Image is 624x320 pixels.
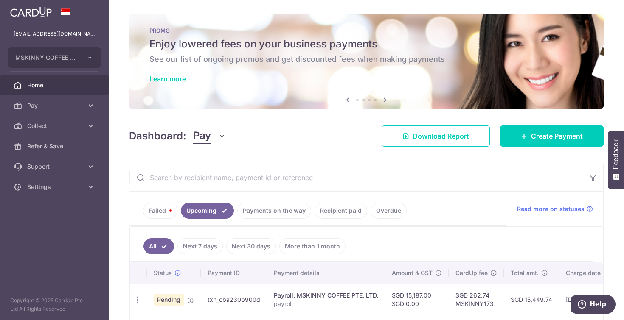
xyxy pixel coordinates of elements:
[226,238,276,254] a: Next 30 days
[27,122,83,130] span: Collect
[517,205,585,213] span: Read more on statuses
[511,269,539,277] span: Total amt.
[201,284,267,315] td: txn_cba230b900d
[449,284,504,315] td: SGD 262.74 MSKINNY173
[500,125,604,147] a: Create Payment
[10,7,52,17] img: CardUp
[149,54,583,64] h6: See our list of ongoing promos and get discounted fees when making payments
[193,128,226,144] button: Pay
[143,238,174,254] a: All
[267,262,385,284] th: Payment details
[504,284,559,315] td: SGD 15,449.74
[201,262,267,284] th: Payment ID
[27,81,83,89] span: Home
[531,131,583,141] span: Create Payment
[382,125,490,147] a: Download Report
[413,131,469,141] span: Download Report
[27,162,83,171] span: Support
[612,139,620,169] span: Feedback
[27,183,83,191] span: Settings
[274,291,378,300] div: Payroll. MSKINNY COFFEE PTE. LTD.
[8,47,101,68] button: MSKINNY COFFEE PTE. LTD.
[149,37,583,51] h5: Enjoy lowered fees on your business payments
[279,238,346,254] a: More than 1 month
[27,142,83,150] span: Refer & Save
[455,269,488,277] span: CardUp fee
[143,203,177,219] a: Failed
[193,128,211,144] span: Pay
[149,75,186,83] a: Learn more
[237,203,311,219] a: Payments on the way
[566,269,601,277] span: Charge date
[14,30,95,38] p: [EMAIL_ADDRESS][DOMAIN_NAME]
[129,14,604,109] img: Latest Promos Banner
[177,238,223,254] a: Next 7 days
[315,203,367,219] a: Recipient paid
[149,27,583,34] p: PROMO
[392,269,433,277] span: Amount & GST
[274,300,378,308] p: payroll
[571,295,616,316] iframe: Opens a widget where you can find more information
[385,284,449,315] td: SGD 15,187.00 SGD 0.00
[517,205,593,213] a: Read more on statuses
[608,131,624,189] button: Feedback - Show survey
[559,284,617,315] td: [DATE]
[15,53,78,62] span: MSKINNY COFFEE PTE. LTD.
[371,203,407,219] a: Overdue
[154,269,172,277] span: Status
[129,164,583,191] input: Search by recipient name, payment id or reference
[154,294,184,306] span: Pending
[181,203,234,219] a: Upcoming
[129,128,186,144] h4: Dashboard:
[27,101,83,110] span: Pay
